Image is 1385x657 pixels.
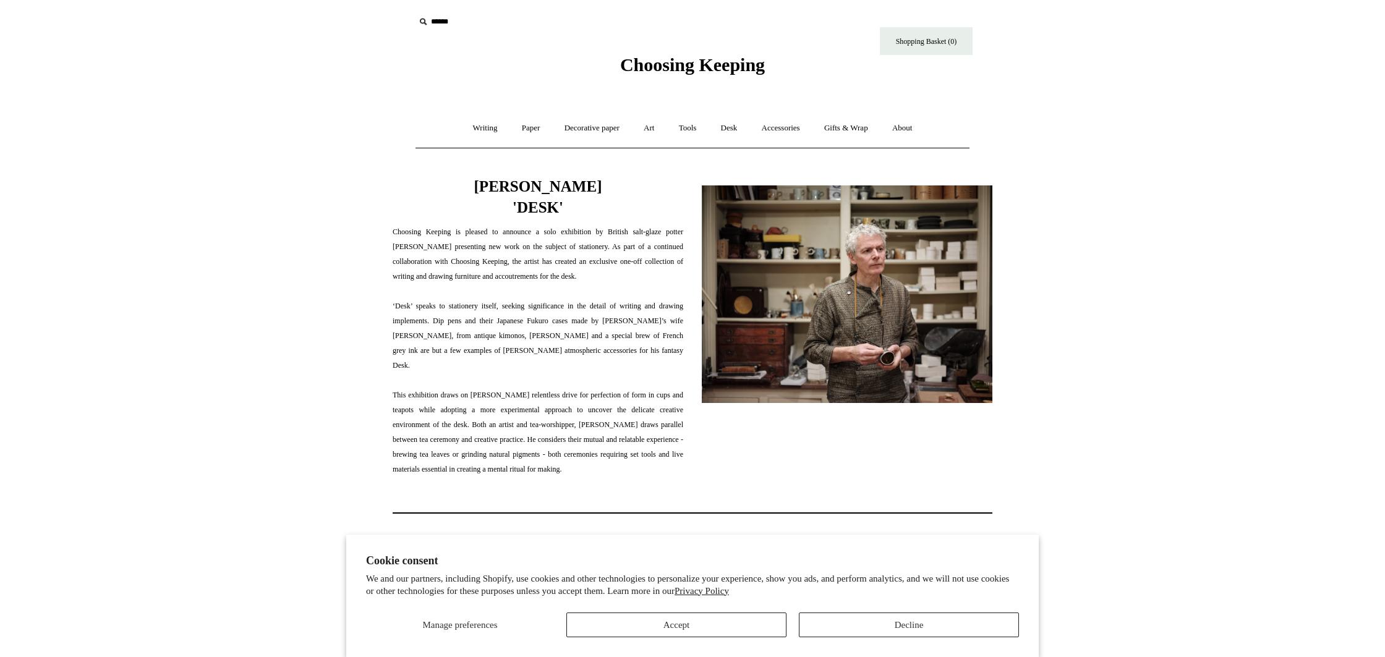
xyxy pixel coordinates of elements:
[366,612,554,637] button: Manage preferences
[710,112,749,145] a: Desk
[668,112,708,145] a: Tools
[881,112,924,145] a: About
[799,612,1019,637] button: Decline
[813,112,879,145] a: Gifts & Wrap
[751,112,811,145] a: Accessories
[620,54,765,75] span: Choosing Keeping
[462,112,509,145] a: Writing
[702,185,992,404] img: pf-4ebd0736--Copyright-Choosing-Keeping-Steve-Harrison-LS-202001-31.jpg
[620,64,765,73] a: Choosing Keeping
[566,612,786,637] button: Accept
[553,112,631,145] a: Decorative paper
[880,27,973,55] a: Shopping Basket (0)
[422,620,497,630] span: Manage preferences
[366,573,1019,597] p: We and our partners, including Shopify, use cookies and other technologies to personalize your ex...
[633,112,665,145] a: Art
[393,224,683,477] span: Choosing Keeping is pleased to announce a solo exhibition by British salt-glaze potter [PERSON_NA...
[474,178,602,216] span: [PERSON_NAME] 'DESK'
[675,586,729,596] a: Privacy Policy
[511,112,552,145] a: Paper
[366,554,1019,567] h2: Cookie consent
